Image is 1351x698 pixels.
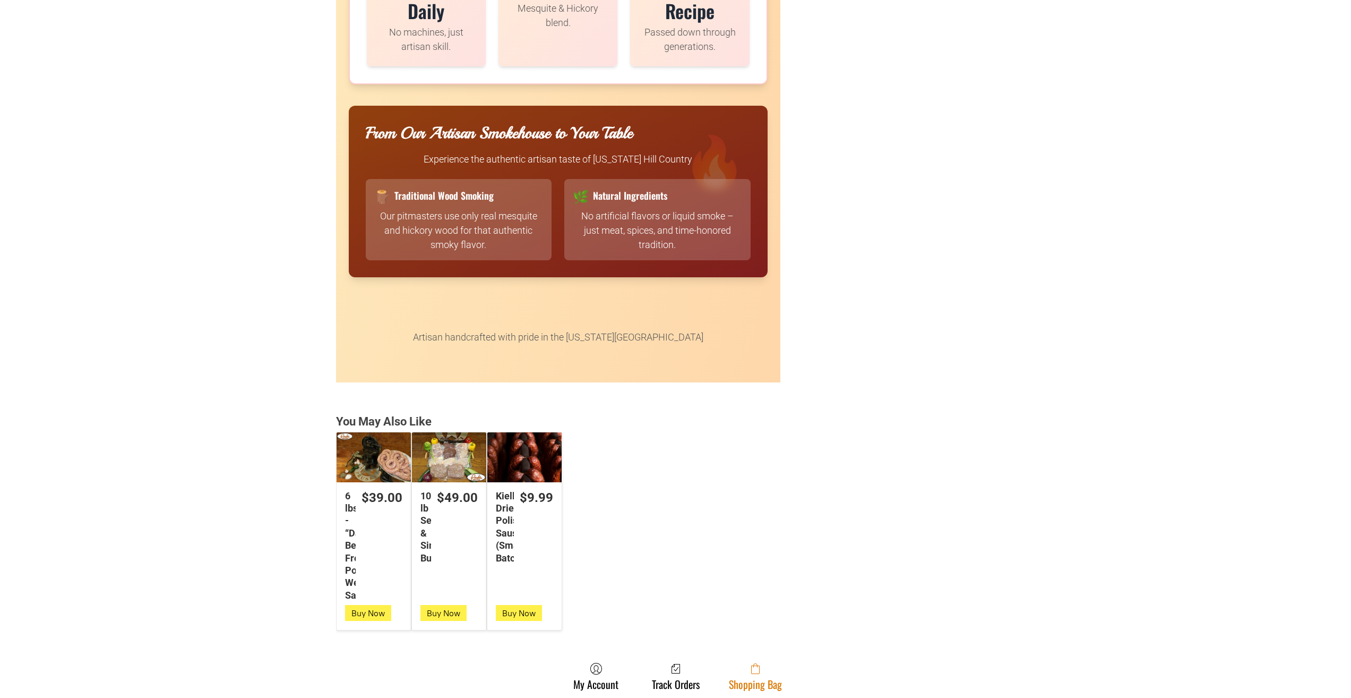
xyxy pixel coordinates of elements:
span: Buy Now [351,608,385,618]
span: Natural Ingredients [593,190,667,202]
a: $39.006 lbs - “Da” Best Fresh Polish Wedding Sausage [337,490,411,602]
a: Track Orders [647,662,705,691]
p: No machines, just artisan skill. [380,25,473,54]
span: Experience the authentic artisan taste of [US_STATE] Hill Country [424,154,692,165]
span: Our pitmasters use only real mesquite and hickory wood for that authentic smoky flavor. [380,210,537,250]
div: $49.00 [437,490,478,506]
span: No artificial flavors or liquid smoke – just meat, spices, and time-honored tradition. [581,210,734,250]
p: Passed down through generations. [643,25,736,54]
a: $9.99Kielbasa Dried Polish Sausage (Small Batch) [487,490,562,564]
span: Traditional Wood Smoking [394,190,494,202]
button: Buy Now [496,605,542,621]
div: Kielbasa Dried Polish Sausage (Small Batch) [496,490,514,564]
div: $39.00 [362,490,402,506]
span: Buy Now [502,608,536,618]
button: Buy Now [420,605,467,621]
button: Buy Now [345,605,391,621]
div: You May Also Like [336,414,1016,430]
span: From Our Artisan Smokehouse to Your Table [366,123,633,143]
a: 10 lb Seniors &amp; Singles Bundles [412,432,486,482]
a: 6 lbs - “Da” Best Fresh Polish Wedding Sausage [337,432,411,482]
a: My Account [568,662,624,691]
span: 🌿 [573,186,589,205]
a: Shopping Bag [724,662,787,691]
a: Kielbasa Dried Polish Sausage (Small Batch) [487,432,562,482]
span: 🪵 [374,186,390,205]
span: Buy Now [427,608,460,618]
a: $49.0010 lb Seniors & Singles Bundles [412,490,486,564]
p: Artisan handcrafted with pride in the [US_STATE][GEOGRAPHIC_DATA] [349,316,768,344]
div: $9.99 [520,490,553,506]
div: 10 lb Seniors & Singles Bundles [420,490,431,564]
div: 6 lbs - “Da” Best Fresh Polish Wedding Sausage [345,490,356,602]
p: Mesquite & Hickory blend. [511,1,605,30]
